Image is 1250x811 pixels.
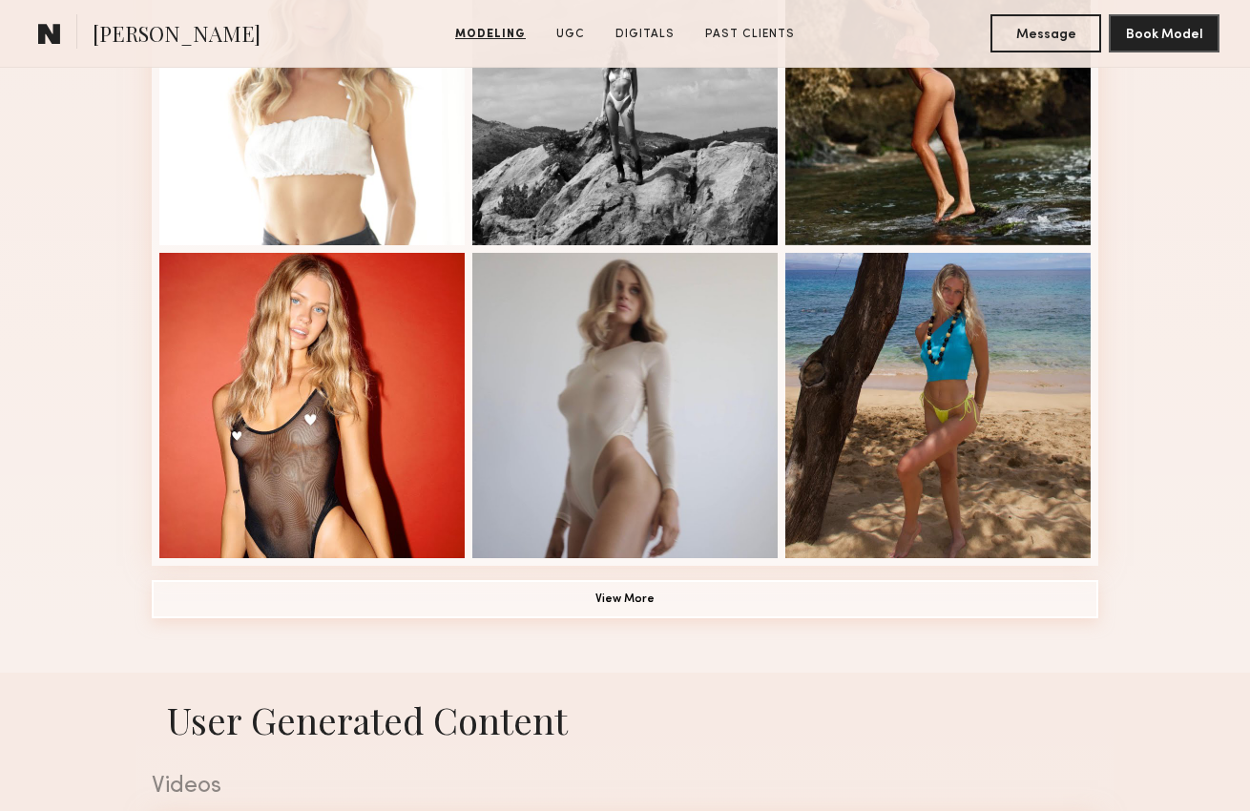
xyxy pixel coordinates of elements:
h1: User Generated Content [136,696,1114,744]
a: Book Model [1109,25,1219,41]
a: Modeling [448,26,533,43]
a: Past Clients [698,26,802,43]
a: UGC [549,26,593,43]
span: [PERSON_NAME] [93,19,260,52]
button: Message [990,14,1101,52]
a: Digitals [608,26,682,43]
div: Videos [152,775,1098,799]
button: View More [152,580,1098,618]
button: Book Model [1109,14,1219,52]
